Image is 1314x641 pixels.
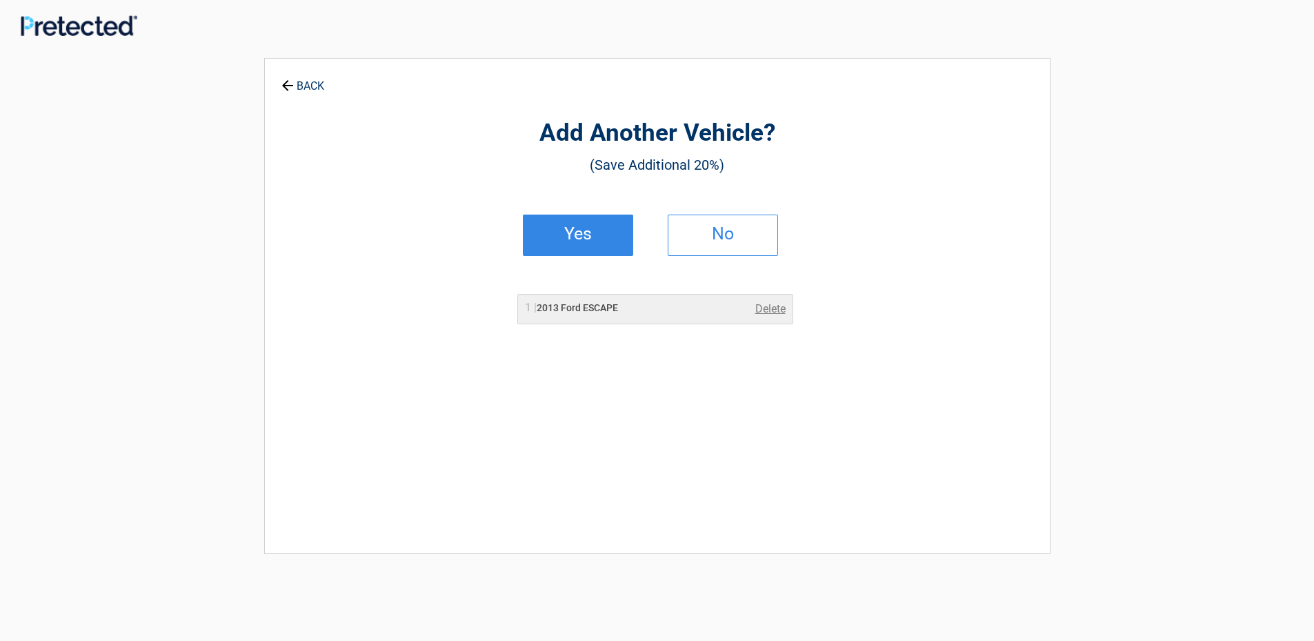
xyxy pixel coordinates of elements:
[755,301,786,317] a: Delete
[682,229,764,239] h2: No
[537,229,619,239] h2: Yes
[279,68,327,92] a: BACK
[341,117,974,150] h2: Add Another Vehicle?
[21,15,137,37] img: Main Logo
[341,153,974,177] h3: (Save Additional 20%)
[525,301,618,315] h2: 2013 Ford ESCAPE
[525,301,537,314] span: 1 |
